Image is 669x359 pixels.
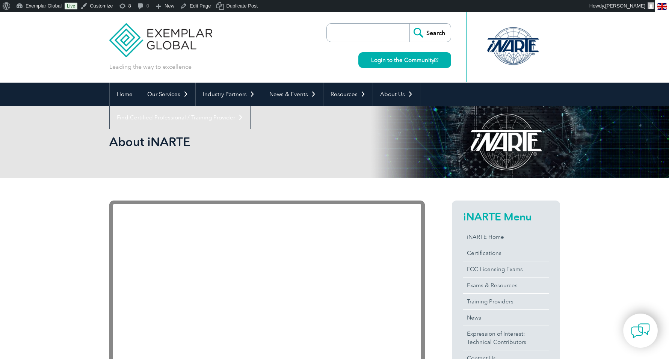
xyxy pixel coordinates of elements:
a: News & Events [262,83,323,106]
a: iNARTE Home [463,229,549,245]
a: News [463,310,549,326]
a: Resources [323,83,373,106]
a: Exams & Resources [463,278,549,293]
h2: iNARTE Menu [463,211,549,223]
a: About Us [373,83,420,106]
a: FCC Licensing Exams [463,261,549,277]
a: Live [65,3,77,9]
a: Expression of Interest:Technical Contributors [463,326,549,350]
span: [PERSON_NAME] [605,3,645,9]
img: contact-chat.png [631,321,650,340]
a: Find Certified Professional / Training Provider [110,106,250,129]
a: Certifications [463,245,549,261]
p: Leading the way to excellence [109,63,192,71]
a: Login to the Community [358,52,451,68]
img: open_square.png [434,58,438,62]
a: Our Services [140,83,195,106]
a: Training Providers [463,294,549,309]
img: Exemplar Global [109,12,213,57]
a: Industry Partners [196,83,262,106]
img: en [657,3,667,10]
h2: About iNARTE [109,136,425,148]
a: Home [110,83,140,106]
input: Search [409,24,451,42]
